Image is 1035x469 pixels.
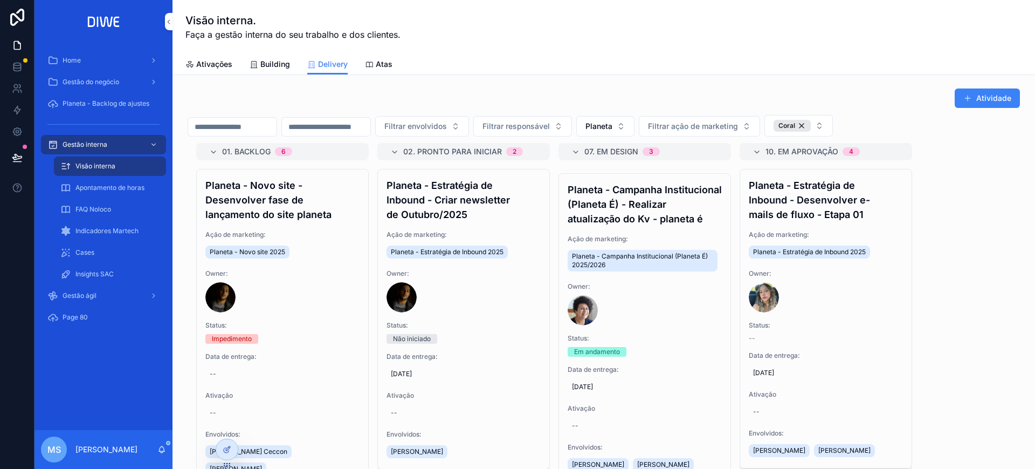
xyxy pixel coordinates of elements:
span: Ação de marketing: [387,230,541,239]
div: -- [210,409,216,417]
span: [PERSON_NAME] [753,446,805,455]
span: Gestão ágil [63,291,96,300]
a: Gestão interna [41,135,166,154]
span: Insights SAC [75,270,114,278]
span: Page 80 [63,313,88,322]
span: Ação de marketing: [749,230,903,239]
span: Cases [75,248,94,257]
span: Filtrar envolvidos [384,121,447,132]
div: 6 [281,147,286,156]
span: Status: [568,334,722,343]
a: Home [41,51,166,70]
span: [PERSON_NAME] [572,460,624,469]
span: [PERSON_NAME] [391,447,443,456]
span: 02. Pronto para iniciar [403,146,502,157]
div: 3 [649,147,653,156]
span: [PERSON_NAME] Ceccon [210,447,287,456]
a: Building [250,55,290,76]
span: Home [63,56,81,65]
span: 10. Em aprovação [765,146,838,157]
img: App logo [84,13,123,30]
div: Em andamento [574,347,620,357]
div: -- [391,409,397,417]
span: Planeta - Campanha Institucional (Planeta É) 2025/2026 [572,252,713,269]
span: Atas [376,59,392,70]
span: Ação de marketing: [205,230,360,239]
h4: Planeta - Campanha Institucional (Planeta É) - Realizar atualização do Kv - planeta é [568,182,722,226]
span: Ativação [205,391,360,400]
a: Indicadores Martech [54,221,166,241]
span: 01. Backlog [222,146,271,157]
span: Ativações [196,59,232,70]
span: FAQ Noloco [75,205,111,214]
a: Apontamento de horas [54,178,166,198]
span: Status: [749,321,903,330]
button: Select Button [639,116,760,137]
span: Gestão do negócio [63,78,119,86]
span: Filtrar ação de marketing [648,121,738,132]
button: Select Button [576,116,634,137]
span: Owner: [205,269,360,278]
span: Delivery [318,59,348,70]
span: Ativação [568,404,722,413]
a: Page 80 [41,308,166,327]
span: 07. Em design [584,146,638,157]
span: Planeta - Novo site 2025 [210,248,285,256]
span: Data de entrega: [749,351,903,360]
span: Planeta - Backlog de ajustes [63,99,149,108]
span: Ação de marketing: [568,235,722,243]
span: Owner: [387,269,541,278]
button: Select Button [375,116,469,137]
span: Envolvidos: [749,429,903,438]
span: Data de entrega: [568,365,722,374]
span: [PERSON_NAME] [637,460,689,469]
h4: Planeta - Novo site - Desenvolver fase de lançamento do site planeta [205,178,360,222]
a: Planeta - Estratégia de Inbound - Desenvolver e-mails de fluxo - Etapa 01Ação de marketing:Planet... [740,169,912,468]
a: Visão interna [54,157,166,176]
a: Gestão ágil [41,286,166,305]
a: Ativações [185,55,232,76]
div: Não iniciado [393,334,431,344]
h4: Planeta - Estratégia de Inbound - Criar newsletter de Outubro/2025 [387,178,541,222]
button: Unselect 8 [774,120,811,132]
div: 4 [849,147,853,156]
span: Planeta [585,121,612,132]
span: [DATE] [753,369,899,377]
div: -- [210,370,216,378]
a: FAQ Noloco [54,200,166,219]
span: Status: [205,321,360,330]
a: Atas [365,55,392,76]
span: MS [47,443,61,456]
p: [PERSON_NAME] [75,444,137,455]
span: Coral [778,121,795,130]
button: Select Button [764,115,833,137]
span: Gestão interna [63,140,107,149]
span: Filtrar responsável [482,121,550,132]
span: Apontamento de horas [75,183,144,192]
span: [DATE] [572,383,717,391]
span: -- [749,334,755,343]
span: Data de entrega: [387,352,541,361]
a: Planeta - Backlog de ajustes [41,94,166,113]
a: Cases [54,243,166,262]
span: Owner: [749,269,903,278]
span: Building [260,59,290,70]
a: Gestão do negócio [41,72,166,92]
span: Data de entrega: [205,352,360,361]
div: scrollable content [34,43,172,341]
span: Envolvidos: [568,443,722,452]
div: -- [753,407,760,416]
span: Ativação [387,391,541,400]
div: 2 [513,147,516,156]
a: Insights SAC [54,264,166,284]
span: Envolvidos: [387,430,541,439]
span: Envolvidos: [205,430,360,439]
button: Atividade [955,89,1020,108]
span: Ativação [749,390,903,399]
span: Status: [387,321,541,330]
span: [PERSON_NAME] [818,446,871,455]
h4: Planeta - Estratégia de Inbound - Desenvolver e-mails de fluxo - Etapa 01 [749,178,903,222]
span: Planeta - Estratégia de Inbound 2025 [391,248,503,256]
span: Owner: [568,282,722,291]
